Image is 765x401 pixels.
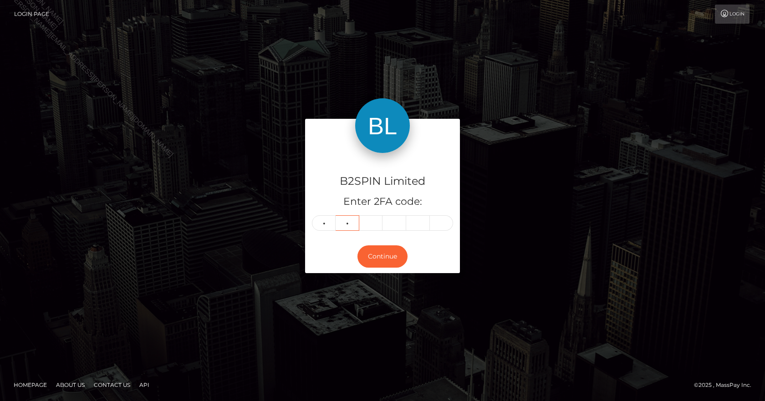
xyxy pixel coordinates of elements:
[355,98,410,153] img: B2SPIN Limited
[357,245,408,268] button: Continue
[136,378,153,392] a: API
[715,5,750,24] a: Login
[10,378,51,392] a: Homepage
[312,195,453,209] h5: Enter 2FA code:
[312,173,453,189] h4: B2SPIN Limited
[90,378,134,392] a: Contact Us
[14,5,49,24] a: Login Page
[694,380,758,390] div: © 2025 , MassPay Inc.
[52,378,88,392] a: About Us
